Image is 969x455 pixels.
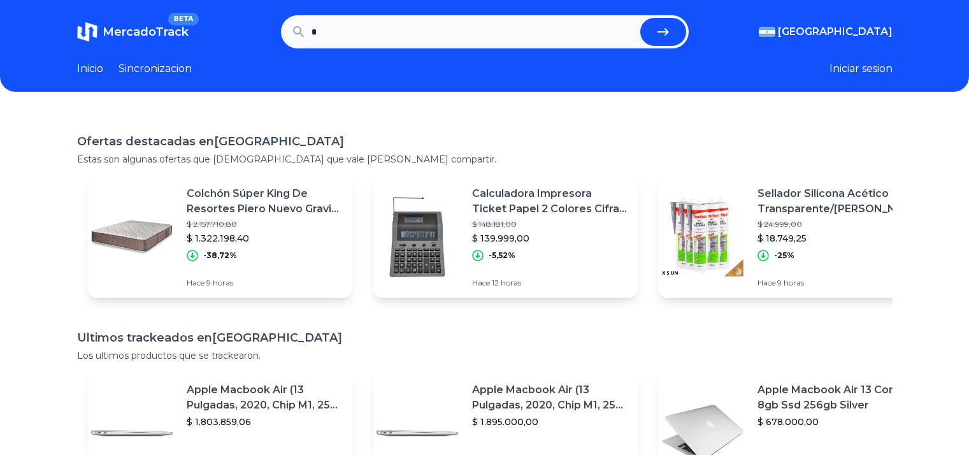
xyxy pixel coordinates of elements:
[187,415,342,428] p: $ 1.803.859,06
[472,382,628,413] p: Apple Macbook Air (13 Pulgadas, 2020, Chip M1, 256 Gb De Ssd, 8 Gb De Ram) - Plata
[373,176,638,298] a: Featured imageCalculadora Impresora Ticket Papel 2 Colores Cifra Pr226$ 148.181,00$ 139.999,00-5,...
[77,349,893,362] p: Los ultimos productos que se trackearon.
[757,278,959,288] p: Hace 9 horas
[757,186,959,217] p: Sellador Silicona Acético Transparente/[PERSON_NAME]/negro 280ml
[87,176,352,298] a: Featured imageColchón Súper King De Resortes Piero Nuevo Gravita - 200cm X 200cm X 29cm$ 2.157.71...
[77,133,893,150] h1: Ofertas destacadas en [GEOGRAPHIC_DATA]
[118,61,192,76] a: Sincronizacion
[757,382,913,413] p: Apple Macbook Air 13 Core I5 8gb Ssd 256gb Silver
[187,232,342,245] p: $ 1.322.198,40
[778,24,893,40] span: [GEOGRAPHIC_DATA]
[759,27,775,37] img: Argentina
[489,250,515,261] p: -5,52%
[187,186,342,217] p: Colchón Súper King De Resortes Piero Nuevo Gravita - 200cm X 200cm X 29cm
[203,250,237,261] p: -38,72%
[472,415,628,428] p: $ 1.895.000,00
[187,219,342,229] p: $ 2.157.710,80
[757,232,959,245] p: $ 18.749,25
[757,415,913,428] p: $ 678.000,00
[472,278,628,288] p: Hace 12 horas
[187,382,342,413] p: Apple Macbook Air (13 Pulgadas, 2020, Chip M1, 256 Gb De Ssd, 8 Gb De Ram) - Plata
[77,153,893,166] p: Estas son algunas ofertas que [DEMOGRAPHIC_DATA] que vale [PERSON_NAME] compartir.
[77,329,893,347] h1: Ultimos trackeados en [GEOGRAPHIC_DATA]
[168,13,198,25] span: BETA
[658,176,923,298] a: Featured imageSellador Silicona Acético Transparente/[PERSON_NAME]/negro 280ml$ 24.999,00$ 18.749...
[472,219,628,229] p: $ 148.181,00
[774,250,794,261] p: -25%
[472,232,628,245] p: $ 139.999,00
[77,22,97,42] img: MercadoTrack
[472,186,628,217] p: Calculadora Impresora Ticket Papel 2 Colores Cifra Pr226
[757,219,959,229] p: $ 24.999,00
[658,192,747,282] img: Featured image
[77,22,189,42] a: MercadoTrackBETA
[829,61,893,76] button: Iniciar sesion
[87,192,176,282] img: Featured image
[759,24,893,40] button: [GEOGRAPHIC_DATA]
[77,61,103,76] a: Inicio
[103,25,189,39] span: MercadoTrack
[187,278,342,288] p: Hace 9 horas
[373,192,462,282] img: Featured image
